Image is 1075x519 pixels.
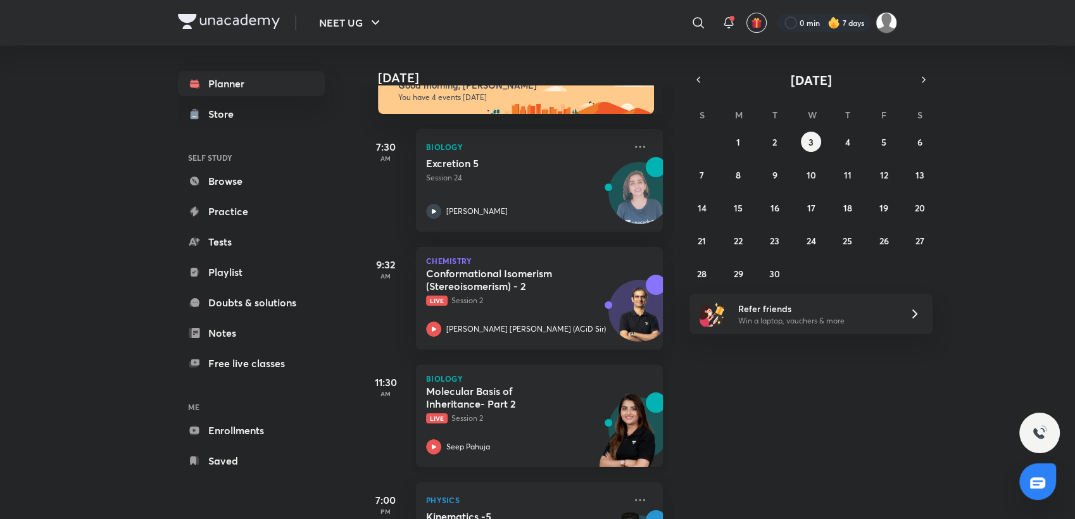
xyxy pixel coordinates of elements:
abbr: Thursday [845,109,850,121]
button: September 22, 2025 [728,230,748,251]
abbr: September 15, 2025 [734,202,743,214]
abbr: September 11, 2025 [843,169,851,181]
abbr: Wednesday [808,109,817,121]
abbr: September 13, 2025 [915,169,924,181]
p: AM [360,390,411,397]
button: September 29, 2025 [728,263,748,284]
button: September 19, 2025 [874,197,894,218]
p: You have 4 events [DATE] [398,92,643,103]
abbr: September 7, 2025 [700,169,704,181]
img: streak [827,16,840,29]
abbr: September 5, 2025 [881,136,886,148]
p: Win a laptop, vouchers & more [738,315,894,327]
abbr: September 4, 2025 [845,136,850,148]
abbr: September 12, 2025 [879,169,888,181]
abbr: September 14, 2025 [698,202,707,214]
h6: ME [178,396,325,418]
button: September 5, 2025 [874,132,894,152]
button: September 6, 2025 [910,132,930,152]
button: September 8, 2025 [728,165,748,185]
abbr: Tuesday [772,109,777,121]
h5: Molecular Basis of Inheritance- Part 2 [426,385,584,410]
p: Chemistry [426,257,653,265]
h5: Conformational Isomerism (Stereoisomerism) - 2 [426,267,584,292]
button: September 12, 2025 [874,165,894,185]
a: Enrollments [178,418,325,443]
img: unacademy [593,392,663,480]
p: Physics [426,492,625,508]
img: morning [378,68,654,114]
p: [PERSON_NAME] [446,206,508,217]
button: September 21, 2025 [692,230,712,251]
abbr: September 27, 2025 [915,235,924,247]
button: September 23, 2025 [765,230,785,251]
button: September 7, 2025 [692,165,712,185]
button: September 18, 2025 [837,197,857,218]
a: Doubts & solutions [178,290,325,315]
button: September 9, 2025 [765,165,785,185]
abbr: Sunday [700,109,705,121]
a: Playlist [178,259,325,285]
abbr: September 25, 2025 [843,235,852,247]
p: AM [360,272,411,280]
abbr: September 6, 2025 [917,136,922,148]
abbr: September 16, 2025 [770,202,779,214]
abbr: September 9, 2025 [772,169,777,181]
p: Seep Pahuja [446,441,490,453]
p: Session 24 [426,172,625,184]
button: September 28, 2025 [692,263,712,284]
h5: 7:30 [360,139,411,154]
p: PM [360,508,411,515]
button: September 15, 2025 [728,197,748,218]
a: Saved [178,448,325,473]
img: Payal [876,12,897,34]
img: ttu [1032,425,1047,441]
img: Company Logo [178,14,280,29]
abbr: September 19, 2025 [879,202,888,214]
abbr: September 8, 2025 [736,169,741,181]
h6: Good morning, [PERSON_NAME] [398,80,643,91]
abbr: September 22, 2025 [734,235,743,247]
h5: 7:00 [360,492,411,508]
p: AM [360,154,411,162]
abbr: September 3, 2025 [808,136,814,148]
img: Avatar [609,287,670,347]
abbr: September 29, 2025 [734,268,743,280]
abbr: Monday [735,109,743,121]
button: September 20, 2025 [910,197,930,218]
button: NEET UG [311,10,391,35]
abbr: September 17, 2025 [807,202,815,214]
p: Session 2 [426,413,625,424]
button: September 25, 2025 [837,230,857,251]
abbr: September 18, 2025 [843,202,852,214]
button: September 2, 2025 [765,132,785,152]
button: September 1, 2025 [728,132,748,152]
abbr: Friday [881,109,886,121]
a: Store [178,101,325,127]
h5: 9:32 [360,257,411,272]
span: Live [426,296,448,306]
button: September 10, 2025 [801,165,821,185]
button: September 26, 2025 [874,230,894,251]
a: Notes [178,320,325,346]
img: referral [700,301,725,327]
abbr: September 28, 2025 [697,268,707,280]
button: [DATE] [707,71,915,89]
button: September 17, 2025 [801,197,821,218]
abbr: September 24, 2025 [806,235,815,247]
h6: Refer friends [738,302,894,315]
a: Practice [178,199,325,224]
a: Company Logo [178,14,280,32]
abbr: September 10, 2025 [806,169,815,181]
h6: SELF STUDY [178,147,325,168]
p: Session 2 [426,295,625,306]
a: Tests [178,229,325,254]
abbr: September 23, 2025 [770,235,779,247]
span: [DATE] [791,72,832,89]
button: September 27, 2025 [910,230,930,251]
abbr: September 21, 2025 [698,235,706,247]
p: Biology [426,139,625,154]
div: Store [208,106,241,122]
p: [PERSON_NAME] [PERSON_NAME] (ACiD Sir) [446,323,606,335]
a: Free live classes [178,351,325,376]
